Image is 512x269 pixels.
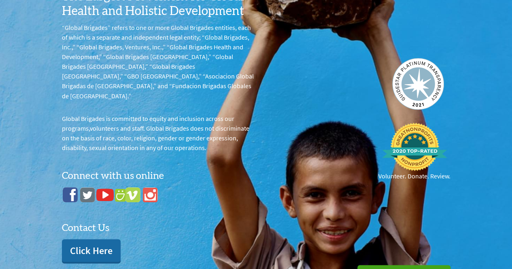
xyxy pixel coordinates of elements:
p: Volunteer. Donate. Review. [378,171,450,180]
a: Volunteer. Donate. Review. [378,123,450,181]
a: Click Here [62,239,121,262]
p: Global Brigades is committed to equity and inclusion across our programs,volunteers and staff. Gl... [62,113,256,152]
p: “Global Brigades” refers to one or more Global Brigades entities, each of which is a separate and... [62,23,256,100]
img: icon_smugmug.c8a20fed67501a237c1af5c9f669a5c5.png [115,189,126,201]
img: Guidestar 2019 [392,58,444,110]
p: Click Here [70,244,113,257]
img: 2020 Top-rated nonprofits and charities [382,123,447,171]
h4: Contact Us [62,216,256,234]
h4: Connect with us online [62,165,256,182]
